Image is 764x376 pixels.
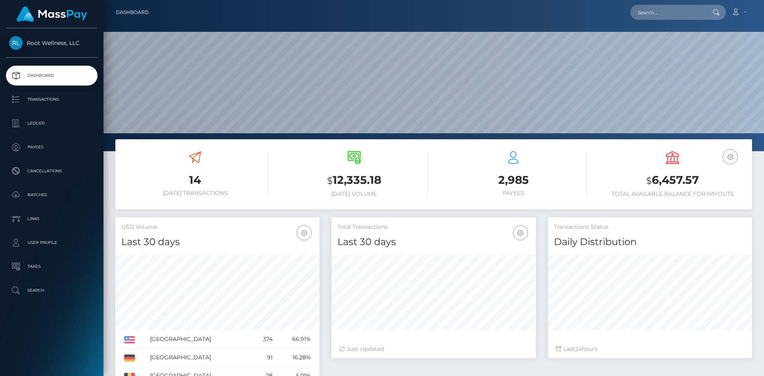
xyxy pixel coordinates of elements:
small: $ [646,175,652,186]
h3: 14 [121,172,269,188]
img: Root Wellness, LLC [9,36,23,50]
h6: Total Available Balance for Payouts [599,191,746,197]
a: User Profile [6,233,97,253]
a: Batches [6,185,97,205]
input: Search... [630,5,705,20]
h4: Last 30 days [337,235,530,249]
td: [GEOGRAPHIC_DATA] [147,330,252,349]
h6: [DATE] Transactions [121,190,269,197]
a: Search [6,281,97,300]
h6: [DATE] Volume [281,191,428,197]
p: Search [9,284,94,296]
span: 24 [575,345,582,353]
div: Last hours [556,345,744,353]
h4: Daily Distribution [554,235,746,249]
h3: 12,335.18 [281,172,428,189]
p: Batches [9,189,94,201]
h6: Payees [440,190,587,197]
p: Links [9,213,94,225]
h5: USD Volume [121,223,314,231]
h3: 6,457.57 [599,172,746,189]
img: MassPay Logo [16,6,87,22]
p: Taxes [9,261,94,273]
h5: Total Transactions [337,223,530,231]
a: Cancellations [6,161,97,181]
td: 16.28% [275,349,314,367]
p: Transactions [9,94,94,105]
div: Just Updated [339,345,528,353]
h5: Transactions Status [554,223,746,231]
span: Root Wellness, LLC [6,39,97,47]
td: [GEOGRAPHIC_DATA] [147,349,252,367]
td: 66.91% [275,330,314,349]
p: Payees [9,141,94,153]
a: Taxes [6,257,97,277]
img: US.png [124,336,135,343]
a: Dashboard [6,66,97,86]
td: 91 [251,349,275,367]
p: Dashboard [9,70,94,82]
img: DE.png [124,355,135,362]
a: Dashboard [116,4,149,21]
a: Payees [6,137,97,157]
h4: Last 30 days [121,235,314,249]
p: User Profile [9,237,94,249]
small: $ [327,175,333,186]
a: Transactions [6,90,97,109]
a: Ledger [6,113,97,133]
h3: 2,985 [440,172,587,188]
a: Links [6,209,97,229]
p: Cancellations [9,165,94,177]
td: 374 [251,330,275,349]
p: Ledger [9,117,94,129]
